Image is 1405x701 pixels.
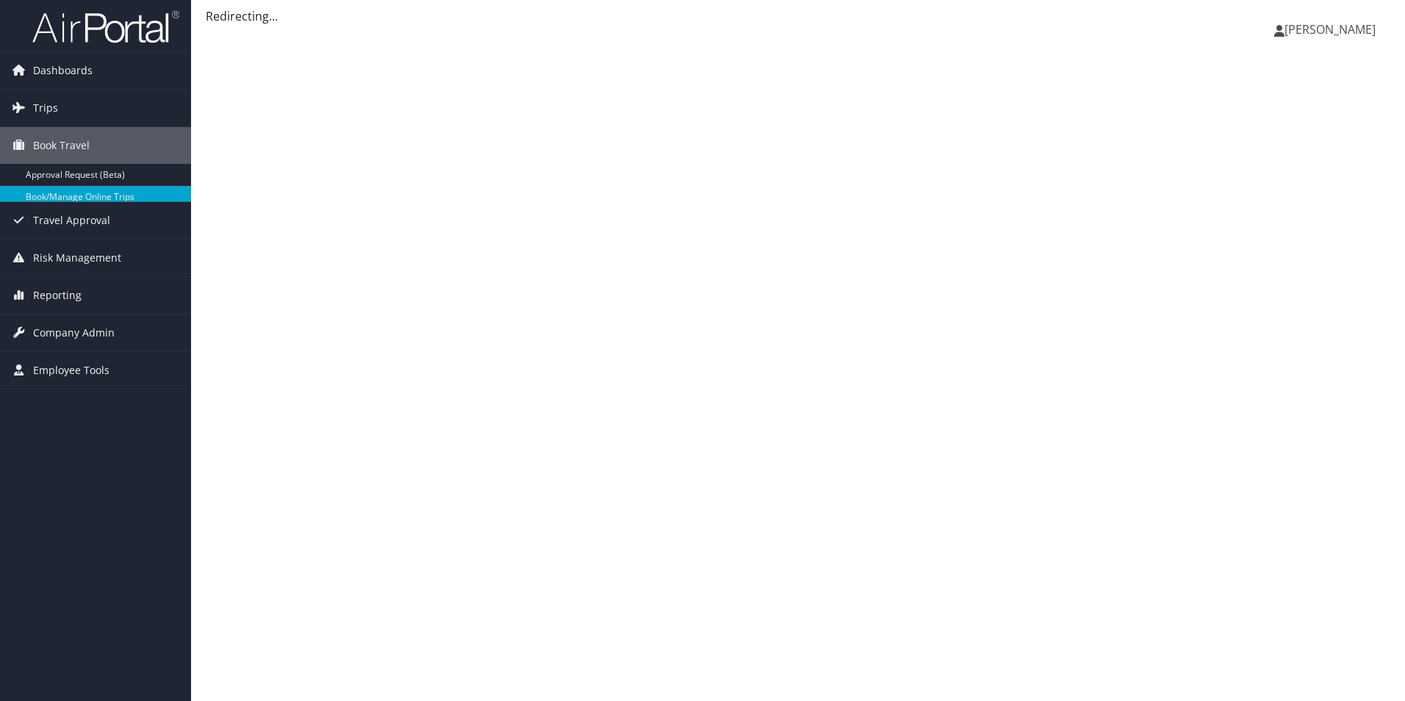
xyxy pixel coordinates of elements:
[33,202,110,239] span: Travel Approval
[33,127,90,164] span: Book Travel
[33,314,115,351] span: Company Admin
[1274,7,1390,51] a: [PERSON_NAME]
[33,90,58,126] span: Trips
[206,7,1390,25] div: Redirecting...
[33,352,109,389] span: Employee Tools
[33,240,121,276] span: Risk Management
[33,52,93,89] span: Dashboards
[32,10,179,44] img: airportal-logo.png
[1284,21,1376,37] span: [PERSON_NAME]
[33,277,82,314] span: Reporting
